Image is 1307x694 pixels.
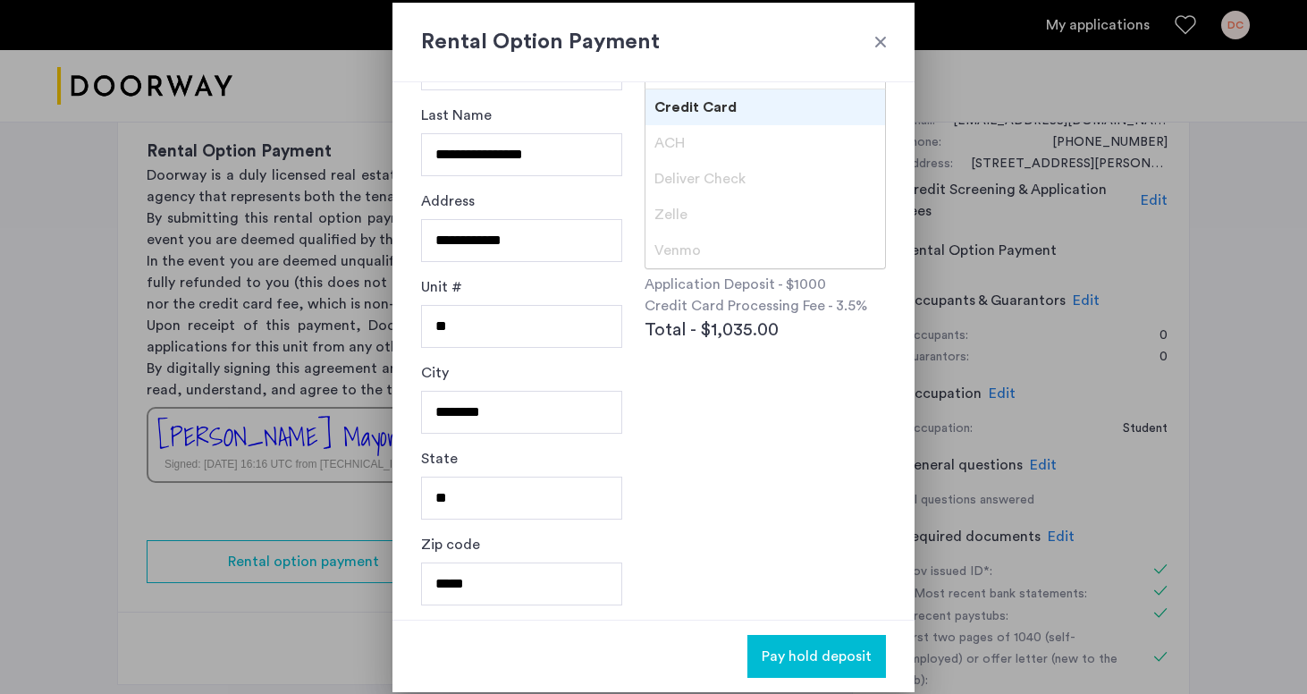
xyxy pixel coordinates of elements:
[654,172,746,186] span: Deliver Check
[654,100,737,114] span: Credit Card
[747,635,886,678] button: button
[421,276,462,298] label: Unit #
[421,362,449,384] label: City
[645,89,886,269] ng-dropdown-panel: Options list
[421,190,475,212] label: Address
[654,243,701,258] span: Venmo
[654,207,687,222] span: Zelle
[421,26,886,58] h2: Rental Option Payment
[762,646,872,667] span: Pay hold deposit
[645,317,779,343] span: Total - $1,035.00
[645,274,886,295] p: Application Deposit - $1000
[421,105,492,126] label: Last Name
[645,295,886,317] p: Credit Card Processing Fee - 3.5%
[421,534,480,555] label: Zip code
[654,136,685,150] span: ACH
[421,448,458,470] label: State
